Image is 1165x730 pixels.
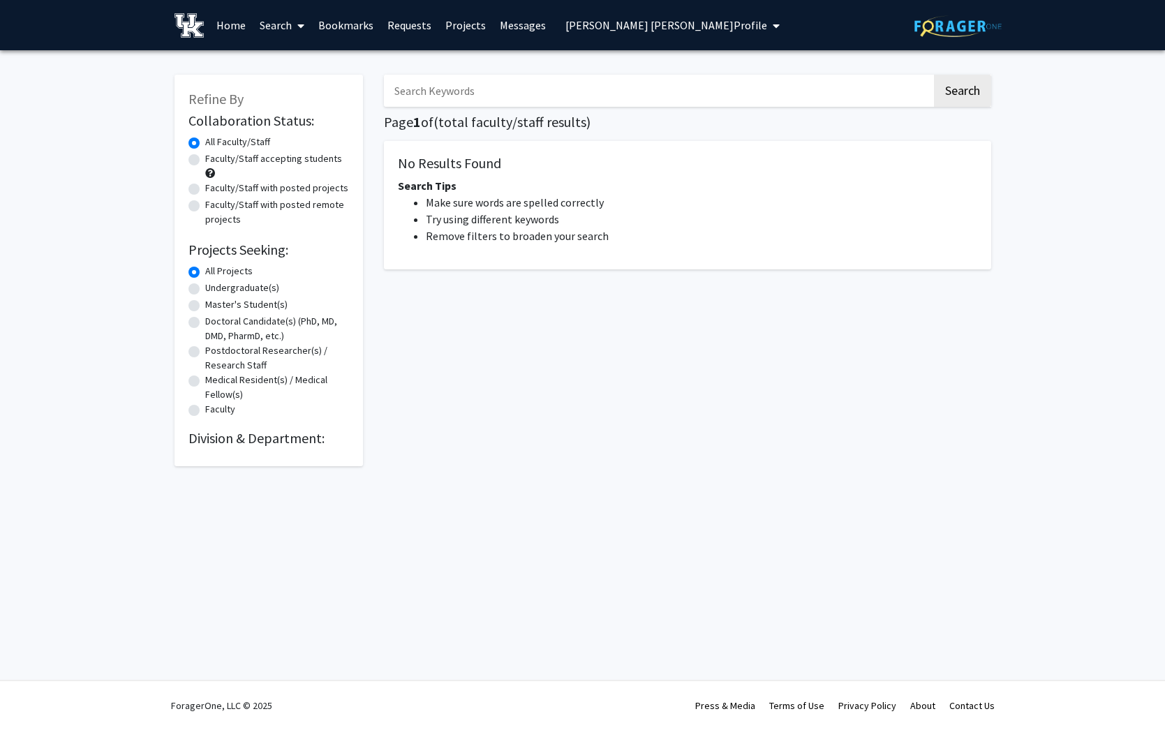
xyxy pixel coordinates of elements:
a: Press & Media [695,699,755,712]
span: Refine By [188,90,244,107]
a: Contact Us [949,699,995,712]
img: ForagerOne Logo [914,15,1002,37]
label: Postdoctoral Researcher(s) / Research Staff [205,343,349,373]
a: Terms of Use [769,699,824,712]
input: Search Keywords [384,75,932,107]
a: Requests [380,1,438,50]
label: Faculty [205,402,235,417]
nav: Page navigation [384,283,991,315]
img: University of Kentucky Logo [175,13,205,38]
label: Master's Student(s) [205,297,288,312]
h2: Division & Department: [188,430,349,447]
label: Faculty/Staff with posted projects [205,181,348,195]
a: Bookmarks [311,1,380,50]
label: All Projects [205,264,253,278]
span: Search Tips [398,179,457,193]
a: About [910,699,935,712]
label: Doctoral Candidate(s) (PhD, MD, DMD, PharmD, etc.) [205,314,349,343]
h2: Projects Seeking: [188,241,349,258]
div: ForagerOne, LLC © 2025 [171,681,272,730]
button: Search [934,75,991,107]
a: Projects [438,1,493,50]
h2: Collaboration Status: [188,112,349,129]
label: Undergraduate(s) [205,281,279,295]
a: Search [253,1,311,50]
label: Faculty/Staff accepting students [205,151,342,166]
span: [PERSON_NAME] [PERSON_NAME] Profile [565,18,767,32]
span: 1 [413,113,421,131]
a: Privacy Policy [838,699,896,712]
label: All Faculty/Staff [205,135,270,149]
label: Faculty/Staff with posted remote projects [205,198,349,227]
li: Try using different keywords [426,211,977,228]
label: Medical Resident(s) / Medical Fellow(s) [205,373,349,402]
a: Home [209,1,253,50]
h1: Page of ( total faculty/staff results) [384,114,991,131]
h5: No Results Found [398,155,977,172]
li: Remove filters to broaden your search [426,228,977,244]
li: Make sure words are spelled correctly [426,194,977,211]
a: Messages [493,1,553,50]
